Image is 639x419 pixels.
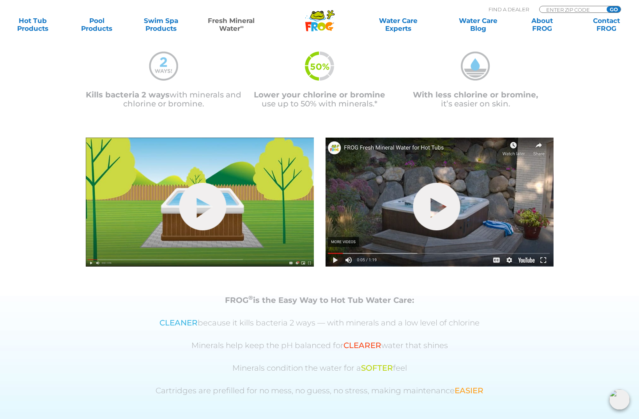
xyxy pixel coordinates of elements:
a: ContactFROG [581,17,631,32]
img: mineral-water-less-chlorine [461,51,490,81]
p: Cartridges are prefilled for no mess, no guess, no stress, making maintenance [96,386,544,395]
a: PoolProducts [72,17,122,32]
p: Minerals condition the water for a feel [96,364,544,373]
a: Fresh MineralWater∞ [200,17,262,32]
img: mineral-water-2-ways [149,51,178,81]
img: fmw-50percent-icon [305,51,334,81]
img: openIcon [609,389,630,410]
p: with minerals and chlorine or bromine. [86,90,242,108]
a: Swim SpaProducts [136,17,186,32]
a: Water CareBlog [453,17,503,32]
input: Zip Code Form [545,6,598,13]
img: fmw-hot-tub-cover-2 [326,138,554,267]
p: Minerals help keep the pH balanced for water that shines [96,341,544,350]
p: because it kills bacteria 2 ways — with minerals and a low level of chlorine [96,318,544,327]
span: CLEARER [343,341,381,350]
span: Kills bacteria 2 ways [86,90,170,99]
a: Water CareExperts [358,17,439,32]
span: CLEANER [159,318,198,327]
img: fmw-hot-tub-cover-1 [86,138,314,267]
span: With less chlorine or bromine, [413,90,538,99]
p: it’s easier on skin. [398,90,554,108]
a: Hot TubProducts [8,17,58,32]
span: EASIER [455,386,483,395]
input: GO [607,6,621,12]
a: AboutFROG [517,17,567,32]
span: Lower your chlorine or bromine [254,90,385,99]
p: Find A Dealer [489,6,529,13]
span: SOFTER [361,363,393,373]
sup: ® [248,294,253,301]
sup: ∞ [240,24,244,30]
strong: FROG is the Easy Way to Hot Tub Water Care: [225,295,414,305]
p: use up to 50% with minerals.* [242,90,398,108]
